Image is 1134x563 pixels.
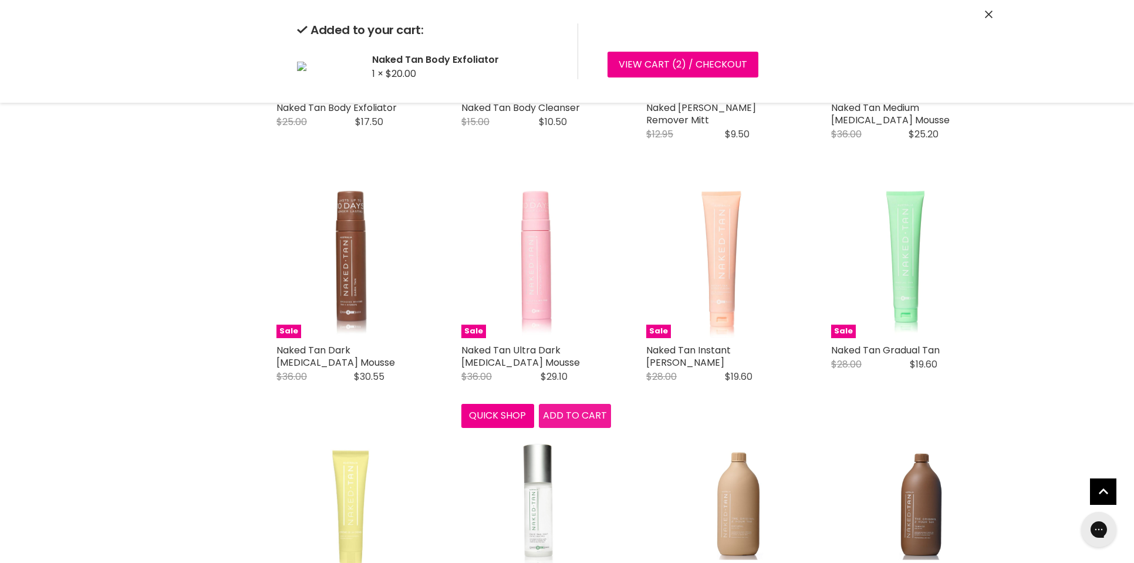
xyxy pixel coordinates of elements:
[372,53,559,66] h2: Naked Tan Body Exfoliator
[831,188,981,338] a: Naked Tan Gradual Tan Sale
[276,325,301,338] span: Sale
[297,62,306,71] img: Naked Tan Body Exfoliator
[676,58,681,71] span: 2
[276,188,426,338] a: Naked Tan Dark Tanning Mousse Sale
[646,325,671,338] span: Sale
[461,404,534,427] button: Quick shop
[461,343,580,369] a: Naked Tan Ultra Dark [MEDICAL_DATA] Mousse
[831,127,862,141] span: $36.00
[461,101,580,114] a: Naked Tan Body Cleanser
[1075,508,1122,551] iframe: Gorgias live chat messenger
[541,370,568,383] span: $29.10
[276,115,307,129] span: $25.00
[831,325,856,338] span: Sale
[646,101,756,127] a: Naked [PERSON_NAME] Remover Mitt
[354,370,384,383] span: $30.55
[725,370,752,383] span: $19.60
[646,127,673,141] span: $12.95
[372,67,383,80] span: 1 ×
[646,370,677,383] span: $28.00
[461,115,490,129] span: $15.00
[276,370,307,383] span: $36.00
[461,188,611,338] img: Naked Tan Ultra Dark Tanning Mousse
[539,404,612,427] button: Add to cart
[831,343,940,357] a: Naked Tan Gradual Tan
[831,101,950,127] a: Naked Tan Medium [MEDICAL_DATA] Mousse
[607,52,758,77] a: View cart (2) / Checkout
[276,101,397,114] a: Naked Tan Body Exfoliator
[985,9,993,21] button: Close
[461,325,486,338] span: Sale
[646,343,731,369] a: Naked Tan Instant [PERSON_NAME]
[646,188,796,338] a: Naked Tan Instant Tan Sale
[831,188,981,338] img: Naked Tan Gradual Tan
[276,188,426,338] img: Naked Tan Dark Tanning Mousse
[831,358,862,371] span: $28.00
[461,188,611,338] a: Naked Tan Ultra Dark Tanning Mousse Sale
[910,358,937,371] span: $19.60
[725,127,750,141] span: $9.50
[386,67,416,80] span: $20.00
[539,115,567,129] span: $10.50
[909,127,939,141] span: $25.20
[355,115,383,129] span: $17.50
[276,343,395,369] a: Naked Tan Dark [MEDICAL_DATA] Mousse
[646,188,796,338] img: Naked Tan Instant Tan
[543,409,607,422] span: Add to cart
[297,23,559,37] h2: Added to your cart:
[461,370,492,383] span: $36.00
